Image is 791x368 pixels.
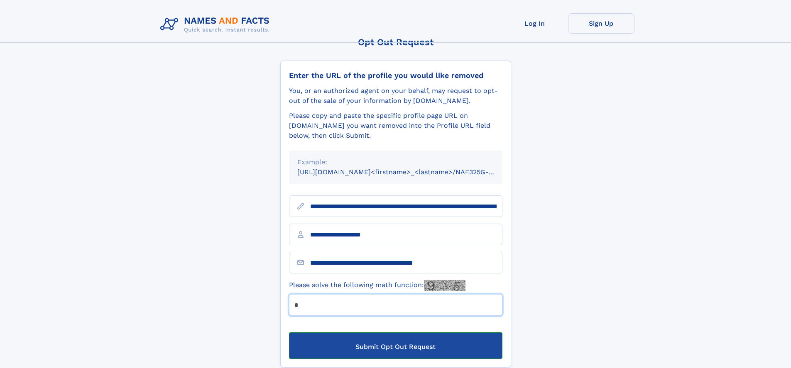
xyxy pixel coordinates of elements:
div: Please copy and paste the specific profile page URL on [DOMAIN_NAME] you want removed into the Pr... [289,111,502,141]
label: Please solve the following math function: [289,280,465,291]
div: You, or an authorized agent on your behalf, may request to opt-out of the sale of your informatio... [289,86,502,106]
small: [URL][DOMAIN_NAME]<firstname>_<lastname>/NAF325G-xxxxxxxx [297,168,518,176]
img: Logo Names and Facts [157,13,277,36]
a: Sign Up [568,13,634,34]
button: Submit Opt Out Request [289,332,502,359]
a: Log In [502,13,568,34]
div: Example: [297,157,494,167]
div: Enter the URL of the profile you would like removed [289,71,502,80]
